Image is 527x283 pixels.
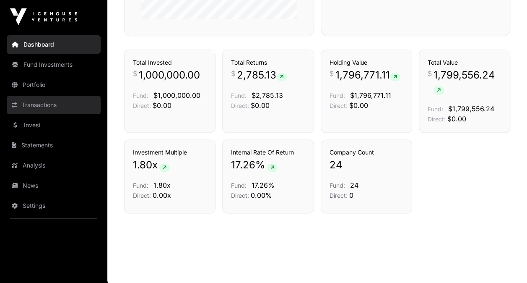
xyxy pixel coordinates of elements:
span: $0.00 [153,101,171,110]
span: $1,796,771.11 [350,91,391,100]
span: Direct: [231,102,249,109]
span: 0 [349,191,353,199]
span: $0.00 [251,101,270,110]
span: 24 [350,181,358,189]
span: % [255,158,265,172]
iframe: Chat Widget [485,243,527,283]
a: Transactions [7,96,101,114]
span: $1,000,000.00 [153,91,200,100]
span: 24 [330,158,343,172]
a: Analysis [7,156,101,175]
span: 1.80 [133,158,152,172]
span: 1,796,771.11 [335,68,400,82]
a: Fund Investments [7,55,101,74]
span: Direct: [133,102,151,109]
span: 0.00x [153,191,171,199]
span: Fund: [231,92,247,99]
h3: Investment Multiple [133,148,207,157]
h3: Total Returns [231,58,305,67]
span: 2,785.13 [237,68,287,82]
span: Fund: [231,182,247,189]
span: 0.00% [251,191,272,199]
span: 1,799,556.24 [434,68,501,95]
span: 17.26% [252,181,275,189]
span: $ [231,68,235,79]
h3: Company Count [330,148,403,157]
span: $0.00 [447,115,466,123]
a: Portfolio [7,76,101,94]
span: Fund: [428,105,443,113]
a: Statements [7,136,101,155]
span: Direct: [133,192,151,199]
span: $0.00 [349,101,368,110]
h3: Holding Value [330,58,403,67]
span: $2,785.13 [252,91,283,100]
a: News [7,176,101,195]
span: $1,799,556.24 [448,105,494,113]
div: Chat-Widget [485,243,527,283]
span: Fund: [330,92,345,99]
span: Direct: [330,102,348,109]
span: Fund: [133,182,148,189]
h3: Total Invested [133,58,207,67]
h3: Internal Rate Of Return [231,148,305,157]
a: Invest [7,116,101,134]
img: Icehouse Ventures Logo [10,8,77,25]
h3: Total Value [428,58,501,67]
span: Direct: [428,115,446,123]
span: Fund: [133,92,148,99]
span: $ [428,68,432,79]
span: x [152,158,158,172]
span: 1,000,000.00 [139,68,200,82]
span: $ [133,68,137,79]
a: Dashboard [7,35,101,54]
span: Direct: [330,192,348,199]
span: 1.80x [153,181,171,189]
span: Fund: [330,182,345,189]
span: Direct: [231,192,249,199]
span: $ [330,68,334,79]
span: 17.26 [231,158,255,172]
a: Settings [7,197,101,215]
